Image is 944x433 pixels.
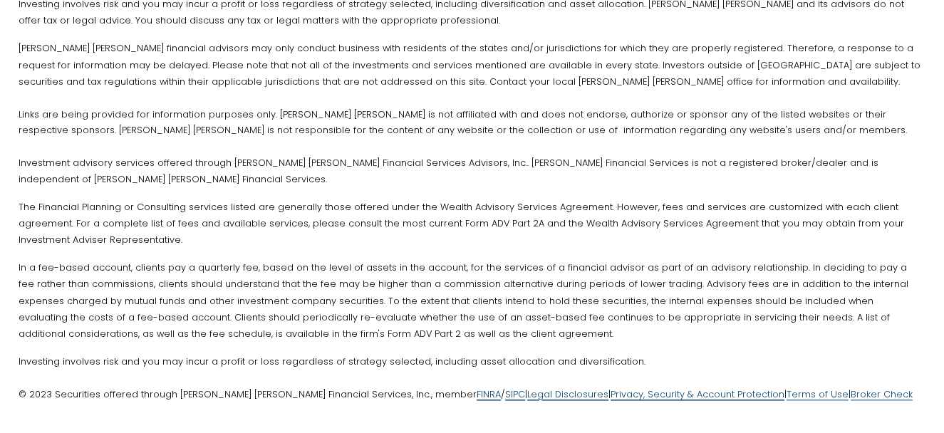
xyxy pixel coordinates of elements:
p: The Financial Planning or Consulting services listed are generally those offered under the Wealth... [19,199,925,249]
a: Broker Check [851,387,913,403]
span: Privacy, Security & Account Protection [611,389,785,401]
span: SIPC [506,389,526,401]
a: SIPC [506,387,526,403]
p: In a fee-based account, clients pay a quarterly fee, based on the level of assets in the account,... [19,260,925,342]
a: Legal Disclosures [528,387,609,403]
span: FINRA [477,389,502,401]
p: Investing involves risk and you may incur a profit or loss regardless of strategy selected, inclu... [19,354,925,403]
a: FINRA [477,387,502,403]
span: Legal Disclosures [528,389,609,401]
a: Privacy, Security & Account Protection [611,387,785,403]
a: Terms of Use [787,387,849,403]
p: [PERSON_NAME] [PERSON_NAME] financial advisors may only conduct business with residents of the st... [19,40,925,188]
